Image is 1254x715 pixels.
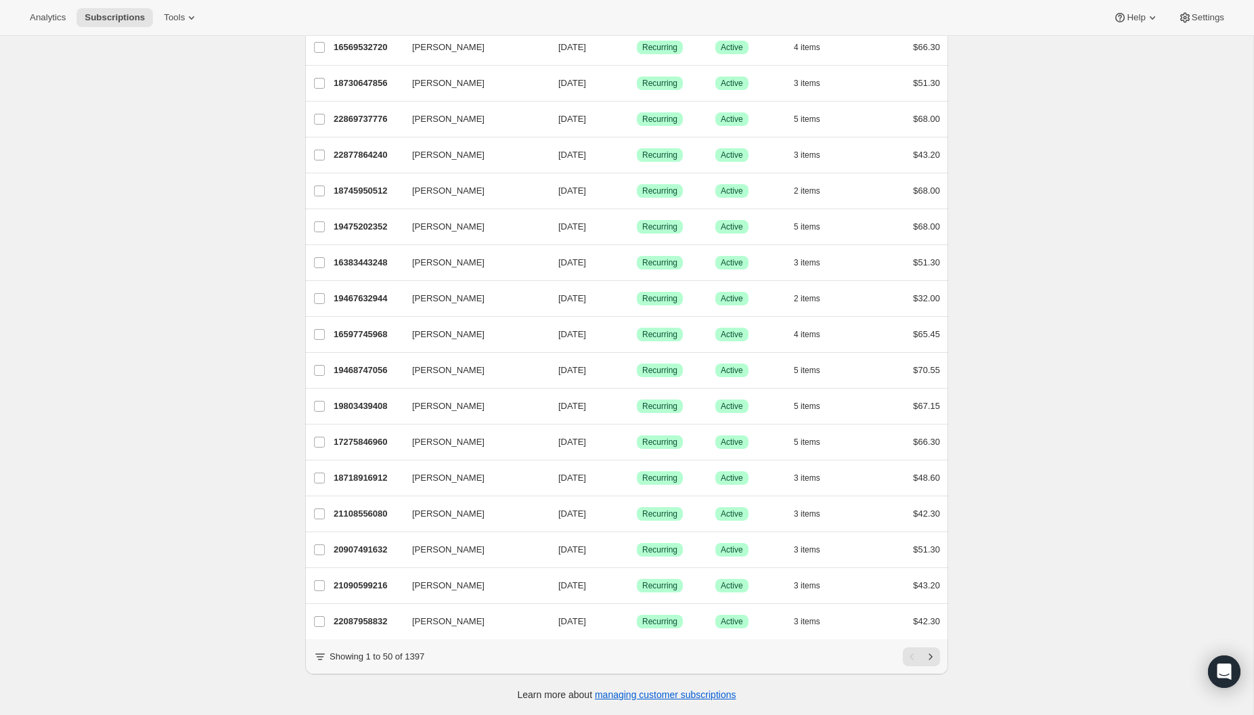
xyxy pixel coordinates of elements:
span: $43.20 [913,580,940,590]
div: 18745950512[PERSON_NAME][DATE]SuccessRecurringSuccessActive2 items$68.00 [334,181,940,200]
div: 19803439408[PERSON_NAME][DATE]SuccessRecurringSuccessActive5 items$67.15 [334,397,940,416]
div: 22877864240[PERSON_NAME][DATE]SuccessRecurringSuccessActive3 items$43.20 [334,146,940,165]
span: [PERSON_NAME] [412,77,485,90]
div: 20907491632[PERSON_NAME][DATE]SuccessRecurringSuccessActive3 items$51.30 [334,540,940,559]
span: Recurring [642,150,677,160]
span: Recurring [642,544,677,555]
span: 3 items [794,580,820,591]
button: Settings [1170,8,1232,27]
button: 3 items [794,146,835,165]
span: $66.30 [913,437,940,447]
button: [PERSON_NAME] [404,467,539,489]
button: [PERSON_NAME] [404,395,539,417]
span: Active [721,329,743,340]
button: [PERSON_NAME] [404,144,539,166]
p: 18730647856 [334,77,401,90]
span: Active [721,257,743,268]
span: [DATE] [558,78,586,88]
span: 4 items [794,329,820,340]
span: $48.60 [913,473,940,483]
span: [PERSON_NAME] [412,507,485,521]
span: Subscriptions [85,12,145,23]
span: [PERSON_NAME] [412,256,485,269]
button: 5 items [794,217,835,236]
span: [PERSON_NAME] [412,435,485,449]
span: Active [721,508,743,519]
span: [PERSON_NAME] [412,112,485,126]
div: 19475202352[PERSON_NAME][DATE]SuccessRecurringSuccessActive5 items$68.00 [334,217,940,236]
button: [PERSON_NAME] [404,324,539,345]
p: 17275846960 [334,435,401,449]
button: 3 items [794,540,835,559]
span: [DATE] [558,114,586,124]
span: 5 items [794,365,820,376]
span: [PERSON_NAME] [412,220,485,234]
button: [PERSON_NAME] [404,431,539,453]
span: 3 items [794,473,820,483]
p: 19468747056 [334,364,401,377]
p: 16383443248 [334,256,401,269]
span: Help [1127,12,1145,23]
span: $68.00 [913,221,940,232]
span: $51.30 [913,544,940,555]
span: [PERSON_NAME] [412,148,485,162]
button: [PERSON_NAME] [404,360,539,381]
span: 3 items [794,150,820,160]
div: 17275846960[PERSON_NAME][DATE]SuccessRecurringSuccessActive5 items$66.30 [334,433,940,452]
span: [DATE] [558,544,586,555]
button: 5 items [794,361,835,380]
p: 19803439408 [334,399,401,413]
span: Active [721,150,743,160]
span: Recurring [642,580,677,591]
p: 21090599216 [334,579,401,592]
button: [PERSON_NAME] [404,37,539,58]
span: [DATE] [558,221,586,232]
span: $67.15 [913,401,940,411]
span: [PERSON_NAME] [412,543,485,557]
p: 16569532720 [334,41,401,54]
button: [PERSON_NAME] [404,72,539,94]
button: 5 items [794,110,835,129]
span: [DATE] [558,257,586,267]
span: [DATE] [558,186,586,196]
div: 22869737776[PERSON_NAME][DATE]SuccessRecurringSuccessActive5 items$68.00 [334,110,940,129]
p: Showing 1 to 50 of 1397 [330,650,424,664]
button: [PERSON_NAME] [404,108,539,130]
span: Active [721,616,743,627]
span: 5 items [794,221,820,232]
a: managing customer subscriptions [595,689,736,700]
nav: Pagination [903,647,940,666]
span: [PERSON_NAME] [412,364,485,377]
span: Recurring [642,186,677,196]
span: Recurring [642,221,677,232]
span: [DATE] [558,293,586,303]
button: [PERSON_NAME] [404,611,539,632]
span: Recurring [642,257,677,268]
button: [PERSON_NAME] [404,252,539,274]
button: 5 items [794,397,835,416]
span: Recurring [642,42,677,53]
button: [PERSON_NAME] [404,216,539,238]
span: Active [721,544,743,555]
p: Learn more about [518,688,736,701]
div: 19468747056[PERSON_NAME][DATE]SuccessRecurringSuccessActive5 items$70.55 [334,361,940,380]
span: Active [721,401,743,412]
p: 18745950512 [334,184,401,198]
span: 2 items [794,293,820,304]
span: [PERSON_NAME] [412,579,485,592]
span: Active [721,473,743,483]
span: Recurring [642,437,677,448]
div: 16383443248[PERSON_NAME][DATE]SuccessRecurringSuccessActive3 items$51.30 [334,253,940,272]
button: 3 items [794,74,835,93]
span: [DATE] [558,42,586,52]
span: [DATE] [558,508,586,519]
span: Recurring [642,293,677,304]
button: [PERSON_NAME] [404,575,539,597]
button: 5 items [794,433,835,452]
span: Recurring [642,401,677,412]
span: Recurring [642,365,677,376]
div: 21108556080[PERSON_NAME][DATE]SuccessRecurringSuccessActive3 items$42.30 [334,504,940,523]
button: [PERSON_NAME] [404,288,539,309]
button: 2 items [794,181,835,200]
div: 18718916912[PERSON_NAME][DATE]SuccessRecurringSuccessActive3 items$48.60 [334,469,940,487]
